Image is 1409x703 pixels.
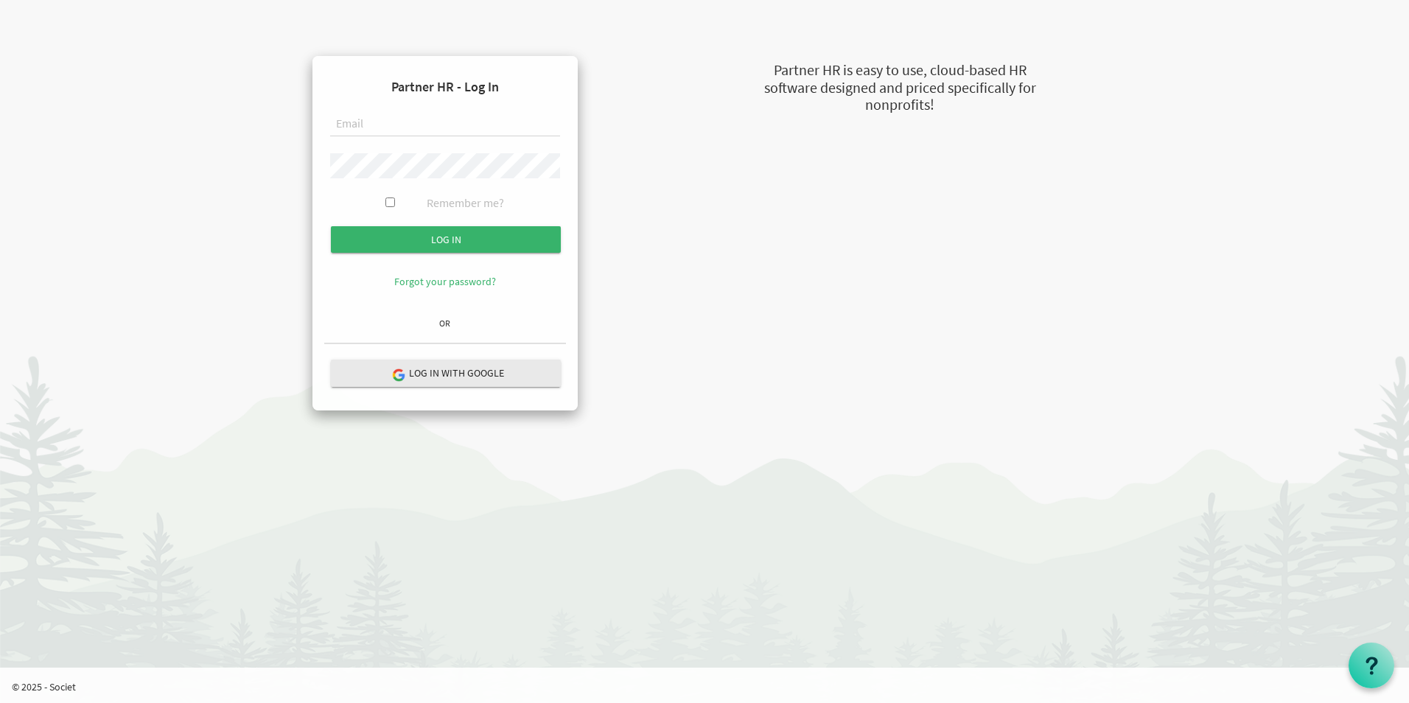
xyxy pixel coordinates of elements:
[690,60,1110,81] div: Partner HR is easy to use, cloud-based HR
[331,360,561,387] button: Log in with Google
[331,226,561,253] input: Log in
[690,94,1110,116] div: nonprofits!
[330,112,560,137] input: Email
[324,68,566,106] h4: Partner HR - Log In
[427,195,504,211] label: Remember me?
[12,679,1409,694] p: © 2025 - Societ
[391,368,405,381] img: google-logo.png
[690,77,1110,99] div: software designed and priced specifically for
[394,275,496,288] a: Forgot your password?
[324,318,566,328] h6: OR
